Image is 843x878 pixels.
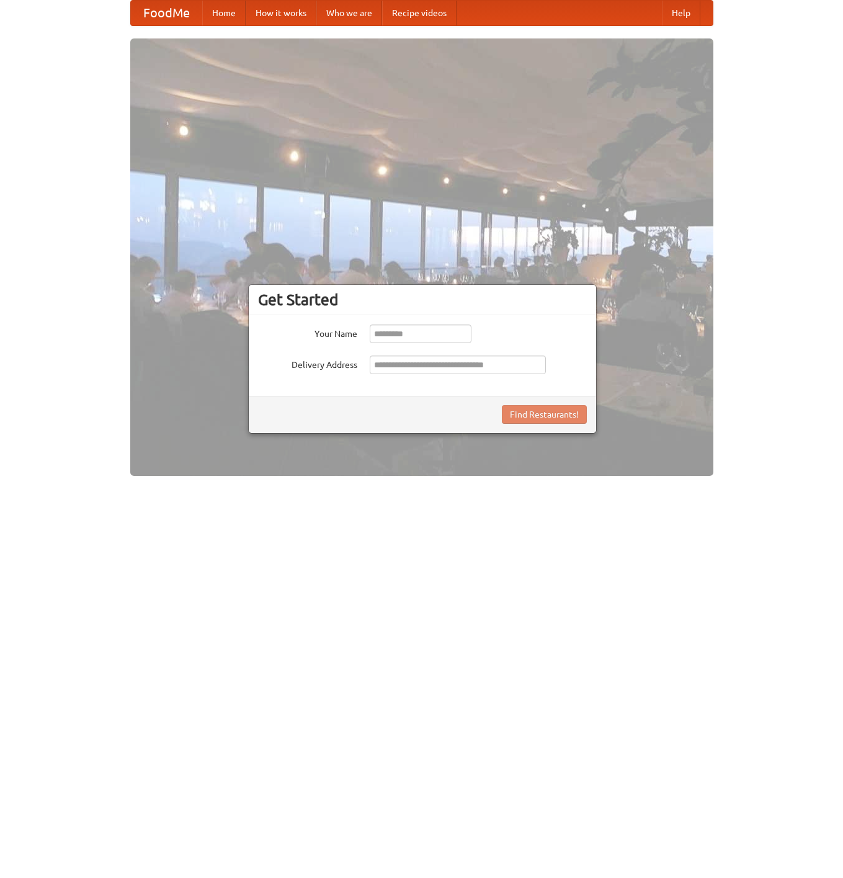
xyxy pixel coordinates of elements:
[258,325,357,340] label: Your Name
[246,1,316,25] a: How it works
[258,290,587,309] h3: Get Started
[316,1,382,25] a: Who we are
[382,1,457,25] a: Recipe videos
[258,356,357,371] label: Delivery Address
[662,1,700,25] a: Help
[202,1,246,25] a: Home
[131,1,202,25] a: FoodMe
[502,405,587,424] button: Find Restaurants!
